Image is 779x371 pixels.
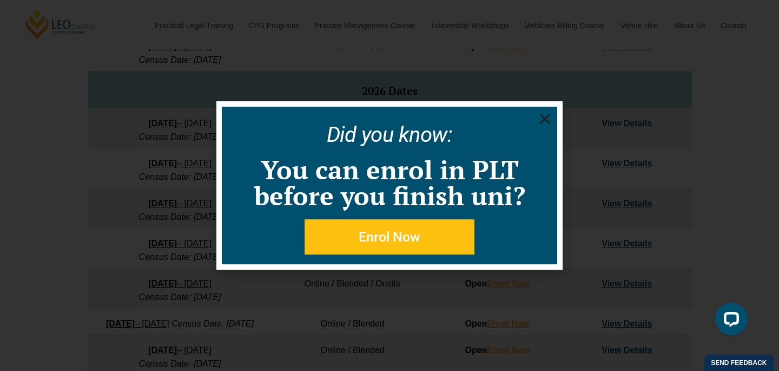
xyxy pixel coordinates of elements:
[538,112,552,126] a: Close
[254,152,525,213] a: You can enrol in PLT before you finish uni?
[707,298,752,344] iframe: LiveChat chat widget
[359,230,420,244] span: Enrol Now
[305,219,474,255] a: Enrol Now
[327,122,453,147] a: Did you know:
